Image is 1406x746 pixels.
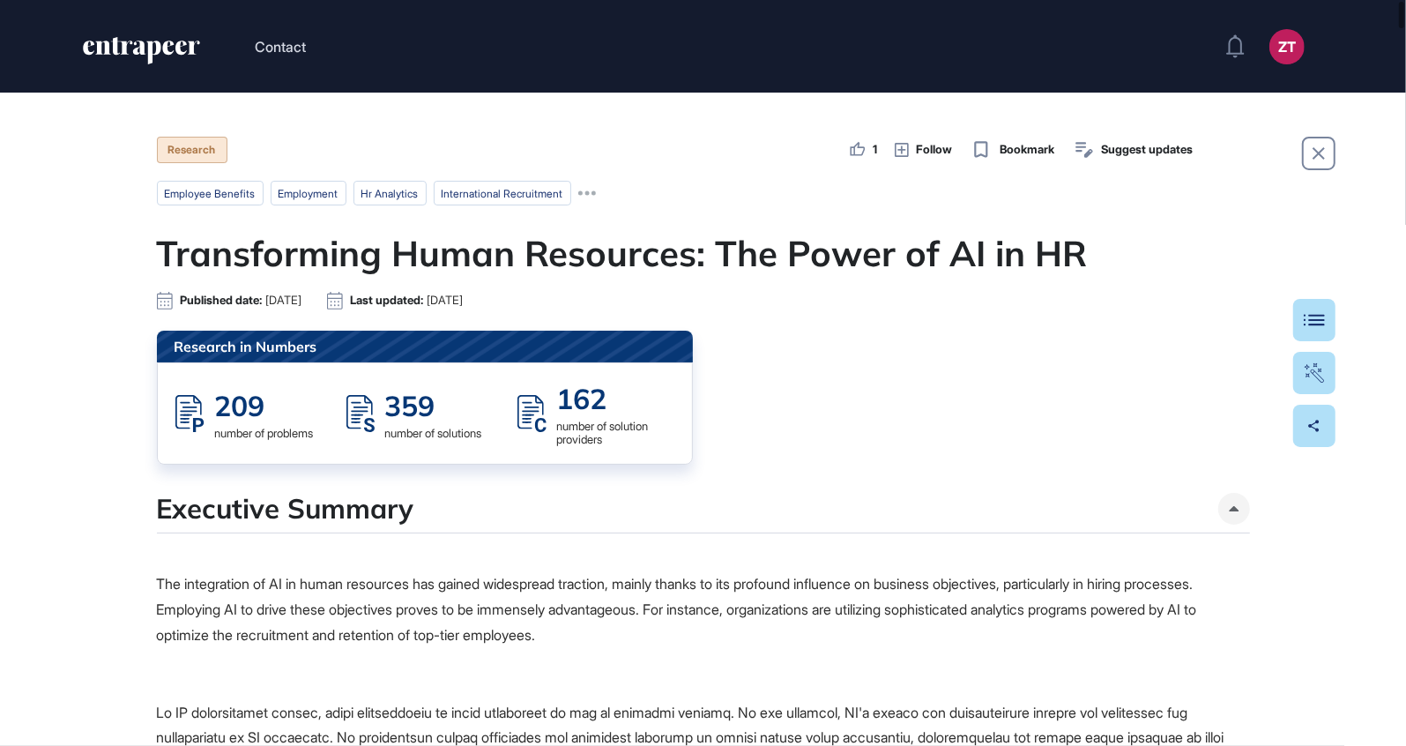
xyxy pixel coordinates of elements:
span: 1 [873,141,877,159]
div: Last updated: [350,294,463,307]
button: Bookmark [970,138,1054,162]
span: Suggest updates [1102,141,1194,159]
button: Suggest updates [1072,138,1194,162]
span: [DATE] [265,294,301,307]
div: number of solution providers [557,420,674,446]
li: employment [271,181,346,205]
div: Research in Numbers [157,331,693,362]
li: hr analytics [353,181,427,205]
div: Published date: [180,294,301,307]
button: ZT [1269,29,1305,64]
li: international recruitment [434,181,571,205]
div: Research [157,137,227,163]
span: Bookmark [1000,141,1054,159]
button: 1 [849,140,877,160]
div: 209 [215,388,314,423]
span: Follow [916,141,952,159]
div: 359 [385,388,482,423]
h4: Executive Summary [157,492,414,525]
h1: Transforming Human Resources: The Power of AI in HR [157,232,1250,274]
p: The integration of AI in human resources has gained widespread traction, mainly thanks to its pro... [157,571,1250,647]
div: 162 [557,381,674,416]
button: Contact [255,35,306,58]
li: employee benefits [157,181,264,205]
span: [DATE] [427,294,463,307]
div: number of solutions [385,427,482,440]
div: number of problems [215,427,314,440]
button: Follow [895,140,952,160]
a: entrapeer-logo [81,37,202,71]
